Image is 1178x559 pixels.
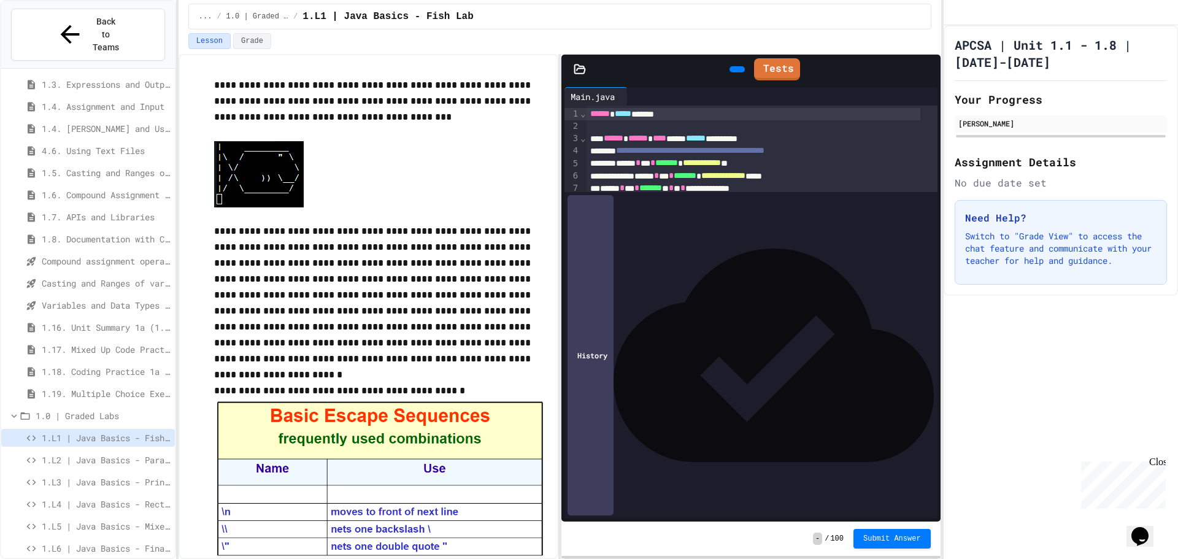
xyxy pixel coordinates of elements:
div: 1 [564,108,580,120]
h3: Need Help? [965,210,1157,225]
div: Main.java [564,87,628,106]
div: 6 [564,170,580,182]
div: Chat with us now!Close [5,5,85,78]
button: Back to Teams [11,9,165,61]
span: Casting and Ranges of variables - Quiz [42,277,170,290]
div: 4 [564,145,580,157]
span: Variables and Data Types - Quiz [42,299,170,312]
span: 1.6. Compound Assignment Operators [42,188,170,201]
span: 1.L3 | Java Basics - Printing Code Lab [42,476,170,488]
span: Fold line [580,133,586,143]
span: 1.L1 | Java Basics - Fish Lab [302,9,473,24]
span: 1.L2 | Java Basics - Paragraphs Lab [42,453,170,466]
a: Tests [754,58,800,80]
span: 1.7. APIs and Libraries [42,210,170,223]
iframe: chat widget [1126,510,1166,547]
span: 100 [830,534,844,544]
span: 1.0 | Graded Labs [36,409,170,422]
span: 1.17. Mixed Up Code Practice 1.1-1.6 [42,343,170,356]
span: ... [199,12,212,21]
span: 1.8. Documentation with Comments and Preconditions [42,233,170,245]
span: / [217,12,221,21]
span: 1.16. Unit Summary 1a (1.1-1.6) [42,321,170,334]
span: Compound assignment operators - Quiz [42,255,170,268]
div: [PERSON_NAME] [958,118,1163,129]
span: Back to Teams [91,15,120,54]
button: Lesson [188,33,231,49]
div: 3 [564,133,580,145]
h1: APCSA | Unit 1.1 - 1.8 | [DATE]-[DATE] [955,36,1167,71]
p: Switch to "Grade View" to access the chat feature and communicate with your teacher for help and ... [965,230,1157,267]
span: 1.L6 | Java Basics - Final Calculator Lab [42,542,170,555]
div: 2 [564,120,580,133]
span: 1.3. Expressions and Output [New] [42,78,170,91]
span: / [825,534,829,544]
div: Main.java [564,90,621,103]
span: 1.5. Casting and Ranges of Values [42,166,170,179]
div: History [568,195,614,515]
span: 1.L4 | Java Basics - Rectangle Lab [42,498,170,511]
div: No due date set [955,175,1167,190]
div: 5 [564,158,580,170]
span: 4.6. Using Text Files [42,144,170,157]
span: 1.L1 | Java Basics - Fish Lab [42,431,170,444]
span: / [293,12,298,21]
span: Submit Answer [863,534,921,544]
button: Grade [233,33,271,49]
span: 1.4. Assignment and Input [42,100,170,113]
span: 1.L5 | Java Basics - Mixed Number Lab [42,520,170,533]
h2: Your Progress [955,91,1167,108]
iframe: chat widget [1076,457,1166,509]
span: - [813,533,822,545]
span: 1.18. Coding Practice 1a (1.1-1.6) [42,365,170,378]
span: 1.4. [PERSON_NAME] and User Input [42,122,170,135]
button: Submit Answer [853,529,931,549]
span: 1.19. Multiple Choice Exercises for Unit 1a (1.1-1.6) [42,387,170,400]
span: 1.0 | Graded Labs [226,12,289,21]
div: 7 [564,182,580,195]
span: Fold line [580,109,586,118]
h2: Assignment Details [955,153,1167,171]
